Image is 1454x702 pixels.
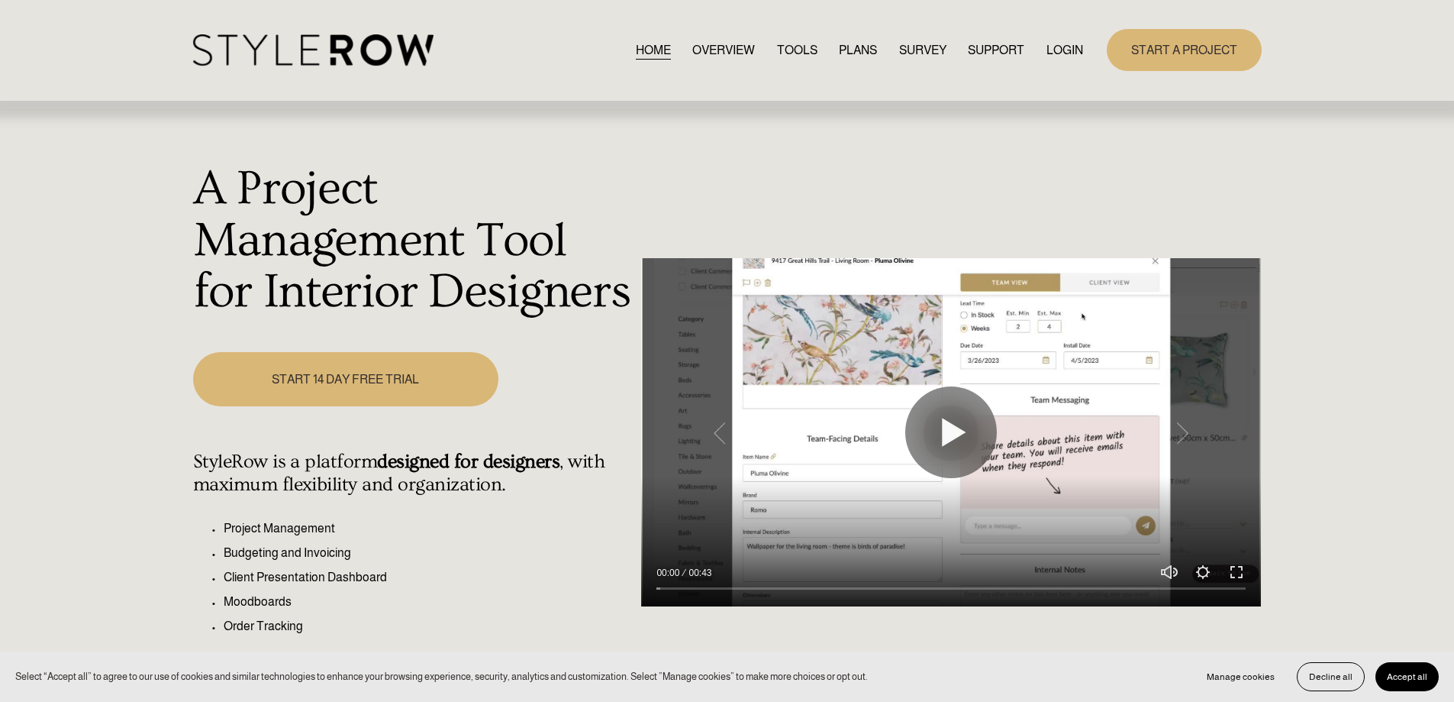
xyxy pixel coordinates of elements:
button: Decline all [1297,662,1365,691]
p: Select “Accept all” to agree to our use of cookies and similar technologies to enhance your brows... [15,669,868,684]
span: Manage cookies [1207,671,1275,682]
p: Project Management [224,519,634,538]
div: Duration [683,565,715,581]
a: HOME [636,40,671,60]
button: Play [905,387,997,478]
a: SURVEY [899,40,946,60]
strong: designed for designers [377,451,559,473]
div: Current time [656,565,683,581]
a: PLANS [839,40,877,60]
p: Moodboards [224,593,634,611]
a: folder dropdown [968,40,1024,60]
a: LOGIN [1046,40,1083,60]
input: Seek [656,584,1246,594]
h4: StyleRow is a platform , with maximum flexibility and organization. [193,451,634,497]
a: START 14 DAY FREE TRIAL [193,352,498,406]
span: SUPPORT [968,41,1024,60]
p: Simplify your workflow, manage items effectively, and keep your business running seamlessly. [193,648,634,684]
img: StyleRow [193,34,434,66]
p: Order Tracking [224,617,634,636]
span: Accept all [1387,671,1427,682]
p: Client Presentation Dashboard [224,568,634,587]
p: Budgeting and Invoicing [224,544,634,562]
a: OVERVIEW [692,40,755,60]
a: TOOLS [777,40,817,60]
a: START A PROJECT [1107,29,1262,71]
button: Manage cookies [1195,662,1286,691]
span: Decline all [1309,671,1352,682]
h1: A Project Management Tool for Interior Designers [193,163,634,319]
button: Accept all [1375,662,1439,691]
